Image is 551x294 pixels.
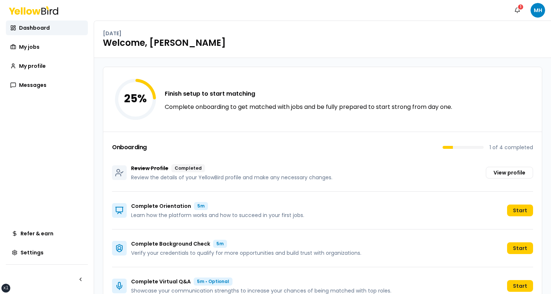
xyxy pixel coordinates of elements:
[6,40,88,54] a: My jobs
[103,37,542,49] h1: Welcome, [PERSON_NAME]
[19,43,40,51] span: My jobs
[171,164,205,172] div: Completed
[131,278,191,285] p: Complete Virtual Q&A
[21,249,44,256] span: Settings
[194,278,232,286] div: 5m • Optional
[486,167,533,179] a: View profile
[6,59,88,73] a: My profile
[6,226,88,241] a: Refer & earn
[19,81,46,89] span: Messages
[507,205,533,216] button: Start
[507,242,533,254] button: Start
[194,202,208,210] div: 5m
[131,174,332,181] p: Review the details of your YellowBird profile and make any necessary changes.
[124,91,147,106] tspan: 25 %
[19,62,46,70] span: My profile
[165,103,452,111] p: Complete onboarding to get matched with jobs and be fully prepared to start strong from day one.
[103,30,122,37] p: [DATE]
[131,202,191,210] p: Complete Orientation
[6,78,88,92] a: Messages
[165,89,452,98] h3: Finish setup to start matching
[21,230,53,237] span: Refer & earn
[6,245,88,260] a: Settings
[517,4,524,10] div: 1
[530,3,545,18] span: MH
[3,285,8,291] div: xl
[6,21,88,35] a: Dashboard
[131,249,361,257] p: Verify your credentials to qualify for more opportunities and build trust with organizations.
[213,240,227,248] div: 5m
[19,24,50,32] span: Dashboard
[131,240,210,247] p: Complete Background Check
[131,212,304,219] p: Learn how the platform works and how to succeed in your first jobs.
[489,144,533,151] p: 1 of 4 completed
[112,144,147,150] h3: Onboarding
[131,165,168,172] p: Review Profile
[510,3,525,18] button: 1
[507,280,533,292] button: Start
